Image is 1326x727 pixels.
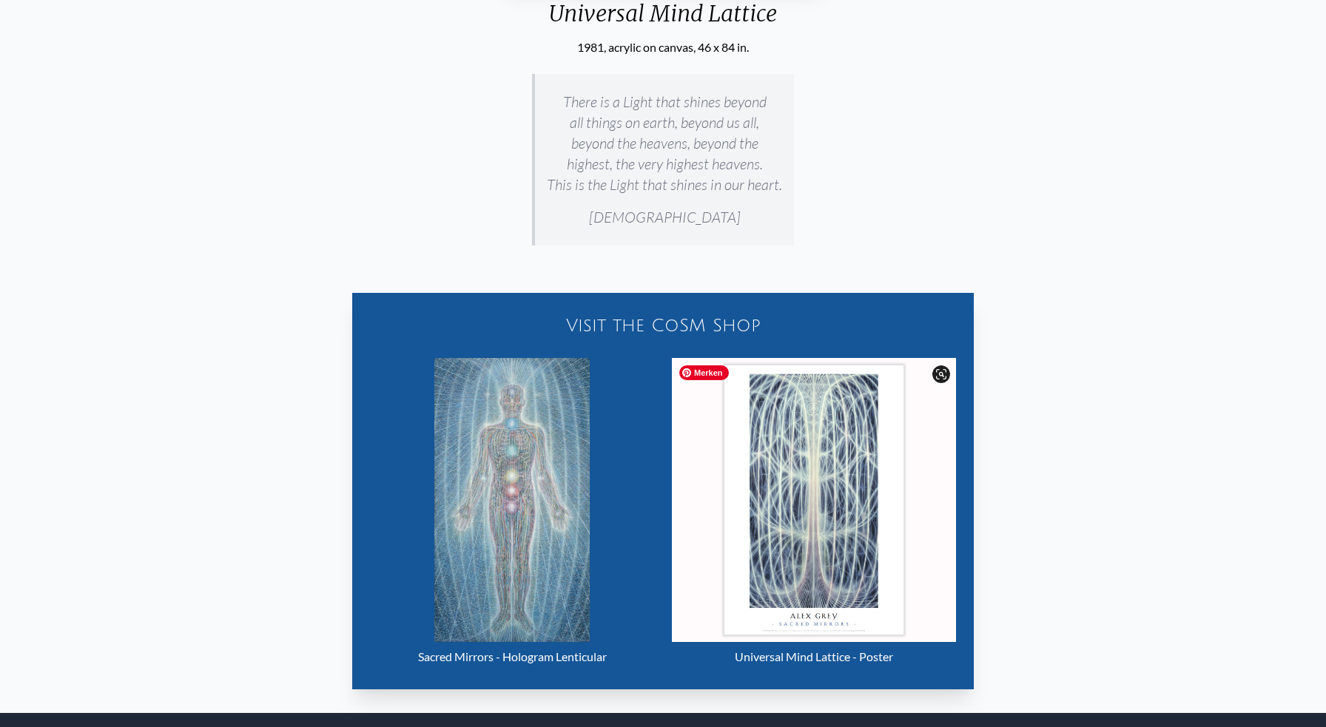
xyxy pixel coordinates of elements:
img: Universal Mind Lattice - Poster [672,358,956,642]
p: [DEMOGRAPHIC_DATA] [547,201,782,234]
a: Universal Mind Lattice - Poster [672,358,956,672]
a: Visit the CoSM Shop [361,302,965,349]
div: Universal Mind Lattice - Poster [672,642,956,672]
a: Sacred Mirrors - Hologram Lenticular [370,358,654,672]
img: Sacred Mirrors - Hologram Lenticular [434,358,590,642]
span: Merken [679,365,729,380]
div: Sacred Mirrors - Hologram Lenticular [370,642,654,672]
div: 1981, acrylic on canvas, 46 x 84 in. [497,38,829,56]
p: There is a Light that shines beyond all things on earth, beyond us all, beyond the heavens, beyon... [547,86,782,201]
